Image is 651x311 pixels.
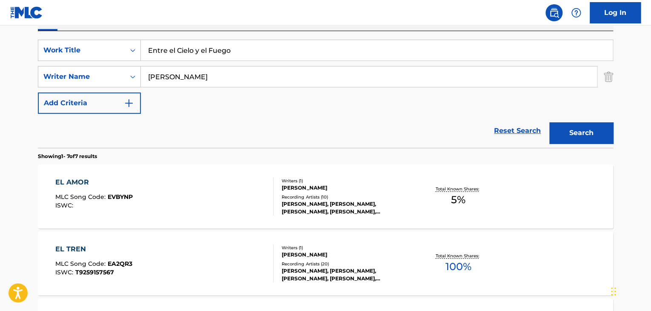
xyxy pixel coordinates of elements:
[55,202,75,209] span: ISWC :
[282,267,410,282] div: [PERSON_NAME], [PERSON_NAME], [PERSON_NAME], [PERSON_NAME], [PERSON_NAME]
[55,260,108,268] span: MLC Song Code :
[435,253,481,259] p: Total Known Shares:
[38,40,613,148] form: Search Form
[282,200,410,216] div: [PERSON_NAME], [PERSON_NAME], [PERSON_NAME], [PERSON_NAME], [PERSON_NAME]
[608,270,651,311] iframe: Chat Widget
[282,245,410,251] div: Writers ( 1 )
[549,8,559,18] img: search
[55,244,132,254] div: EL TREN
[108,260,132,268] span: EA2QR3
[568,4,585,21] div: Help
[590,2,641,23] a: Log In
[282,194,410,200] div: Recording Artists ( 10 )
[108,193,133,201] span: EVBYNP
[282,178,410,184] div: Writers ( 1 )
[38,231,613,295] a: EL TRENMLC Song Code:EA2QR3ISWC:T9259157567Writers (1)[PERSON_NAME]Recording Artists (20)[PERSON_...
[604,66,613,87] img: Delete Criterion
[608,270,651,311] div: Widget de chat
[445,259,471,274] span: 100 %
[611,279,616,304] div: Arrastrar
[10,6,43,19] img: MLC Logo
[451,192,465,207] span: 5 %
[282,261,410,267] div: Recording Artists ( 20 )
[38,164,613,228] a: EL AMORMLC Song Code:EVBYNPISWC:Writers (1)[PERSON_NAME]Recording Artists (10)[PERSON_NAME], [PER...
[55,177,133,187] div: EL AMOR
[545,4,562,21] a: Public Search
[75,268,114,276] span: T9259157567
[571,8,581,18] img: help
[435,186,481,192] p: Total Known Shares:
[43,45,120,55] div: Work Title
[38,153,97,160] p: Showing 1 - 7 of 7 results
[490,121,545,140] a: Reset Search
[124,98,134,108] img: 9d2ae6d4665cec9f34b9.svg
[282,251,410,259] div: [PERSON_NAME]
[549,122,613,144] button: Search
[55,193,108,201] span: MLC Song Code :
[282,184,410,192] div: [PERSON_NAME]
[43,72,120,82] div: Writer Name
[55,268,75,276] span: ISWC :
[38,92,141,114] button: Add Criteria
